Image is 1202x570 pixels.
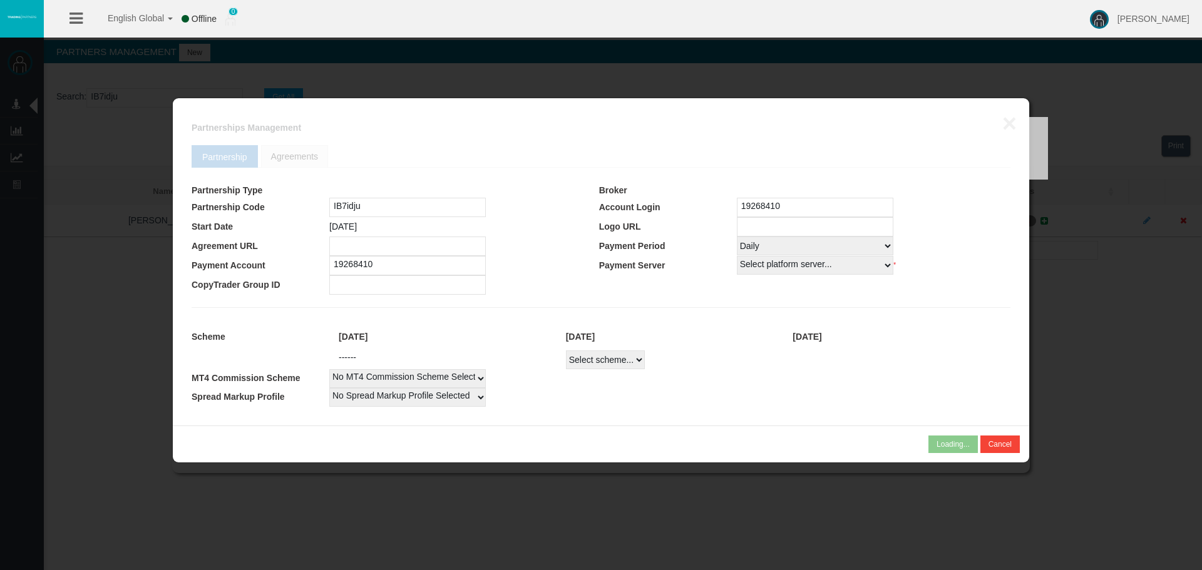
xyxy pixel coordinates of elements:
[599,256,737,275] td: Payment Server
[599,183,737,198] td: Broker
[599,198,737,217] td: Account Login
[192,14,217,24] span: Offline
[229,8,239,16] span: 0
[1002,111,1017,136] button: ×
[192,388,329,407] td: Spread Markup Profile
[599,217,737,237] td: Logo URL
[192,183,329,198] td: Partnership Type
[6,14,38,19] img: logo.svg
[329,330,557,344] div: [DATE]
[1090,10,1109,29] img: user-image
[192,217,329,237] td: Start Date
[1117,14,1189,24] span: [PERSON_NAME]
[192,237,329,256] td: Agreement URL
[980,435,1020,453] button: Cancel
[192,256,329,275] td: Payment Account
[557,330,784,344] div: [DATE]
[599,237,737,256] td: Payment Period
[192,275,329,295] td: CopyTrader Group ID
[225,13,235,26] img: user_small.png
[192,198,329,217] td: Partnership Code
[783,330,1010,344] div: [DATE]
[192,323,329,350] td: Scheme
[91,13,164,23] span: English Global
[329,221,357,232] span: [DATE]
[192,369,329,388] td: MT4 Commission Scheme
[339,352,356,362] span: ------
